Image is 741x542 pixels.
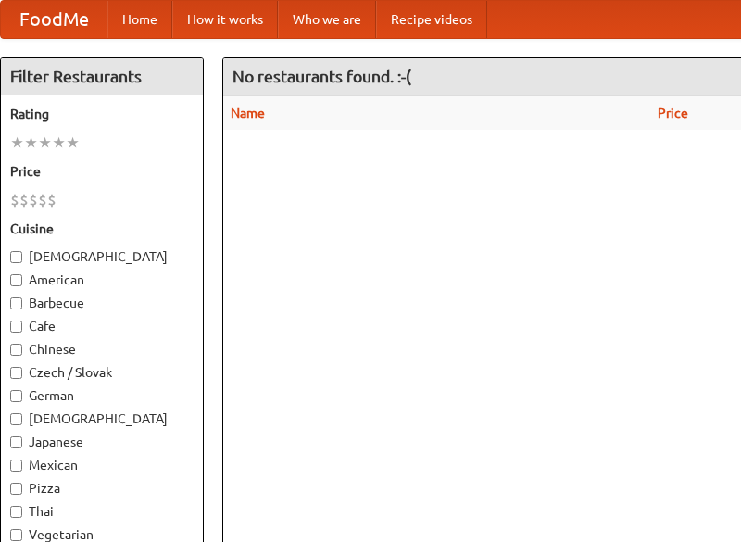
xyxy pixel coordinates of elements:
li: $ [29,190,38,210]
a: Recipe videos [376,1,487,38]
input: Mexican [10,460,22,472]
li: ★ [10,132,24,153]
h5: Price [10,162,194,181]
label: Pizza [10,479,194,498]
li: $ [19,190,29,210]
a: Home [107,1,172,38]
h5: Rating [10,105,194,123]
label: [DEMOGRAPHIC_DATA] [10,410,194,428]
li: ★ [24,132,38,153]
input: [DEMOGRAPHIC_DATA] [10,251,22,263]
label: German [10,386,194,405]
label: Japanese [10,433,194,451]
label: Czech / Slovak [10,363,194,382]
a: FoodMe [1,1,107,38]
label: Mexican [10,456,194,474]
input: Pizza [10,483,22,495]
a: How it works [172,1,278,38]
label: [DEMOGRAPHIC_DATA] [10,247,194,266]
a: Name [231,106,265,120]
label: Barbecue [10,294,194,312]
li: ★ [52,132,66,153]
li: $ [10,190,19,210]
input: Czech / Slovak [10,367,22,379]
input: American [10,274,22,286]
label: Thai [10,502,194,521]
input: Barbecue [10,297,22,309]
li: $ [47,190,57,210]
li: $ [38,190,47,210]
h4: Filter Restaurants [1,58,203,95]
li: ★ [66,132,80,153]
label: Chinese [10,340,194,359]
input: Cafe [10,321,22,333]
input: Vegetarian [10,529,22,541]
label: American [10,271,194,289]
label: Cafe [10,317,194,335]
input: Thai [10,506,22,518]
input: [DEMOGRAPHIC_DATA] [10,413,22,425]
input: Japanese [10,436,22,448]
ng-pluralize: No restaurants found. :-( [232,68,411,85]
h5: Cuisine [10,220,194,238]
a: Price [658,106,688,120]
input: Chinese [10,344,22,356]
input: German [10,390,22,402]
a: Who we are [278,1,376,38]
li: ★ [38,132,52,153]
